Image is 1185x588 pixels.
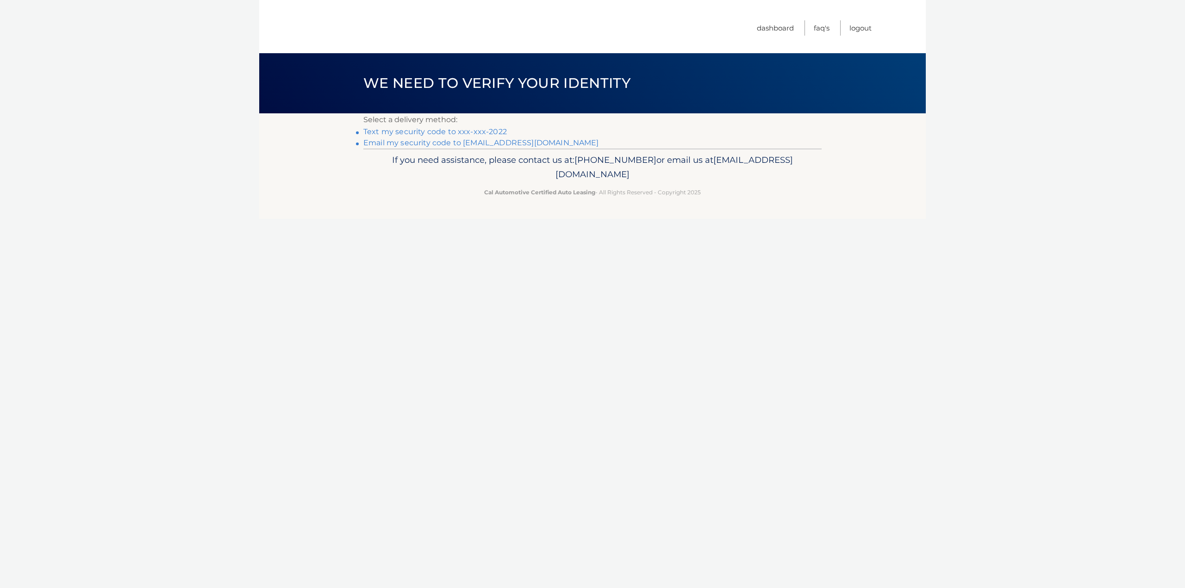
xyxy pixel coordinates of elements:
a: Cal Automotive [313,9,438,42]
a: Email my security code to [EMAIL_ADDRESS][DOMAIN_NAME] [363,138,599,147]
a: FAQ's [814,20,829,36]
span: [PHONE_NUMBER] [574,155,656,165]
a: Dashboard [757,20,794,36]
p: Select a delivery method: [363,113,822,126]
a: Text my security code to xxx-xxx-2022 [363,127,507,136]
strong: Cal Automotive Certified Auto Leasing [484,189,595,196]
p: - All Rights Reserved - Copyright 2025 [369,187,816,197]
span: We need to verify your identity [363,74,630,92]
a: Logout [849,20,872,36]
p: If you need assistance, please contact us at: or email us at [369,153,816,182]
